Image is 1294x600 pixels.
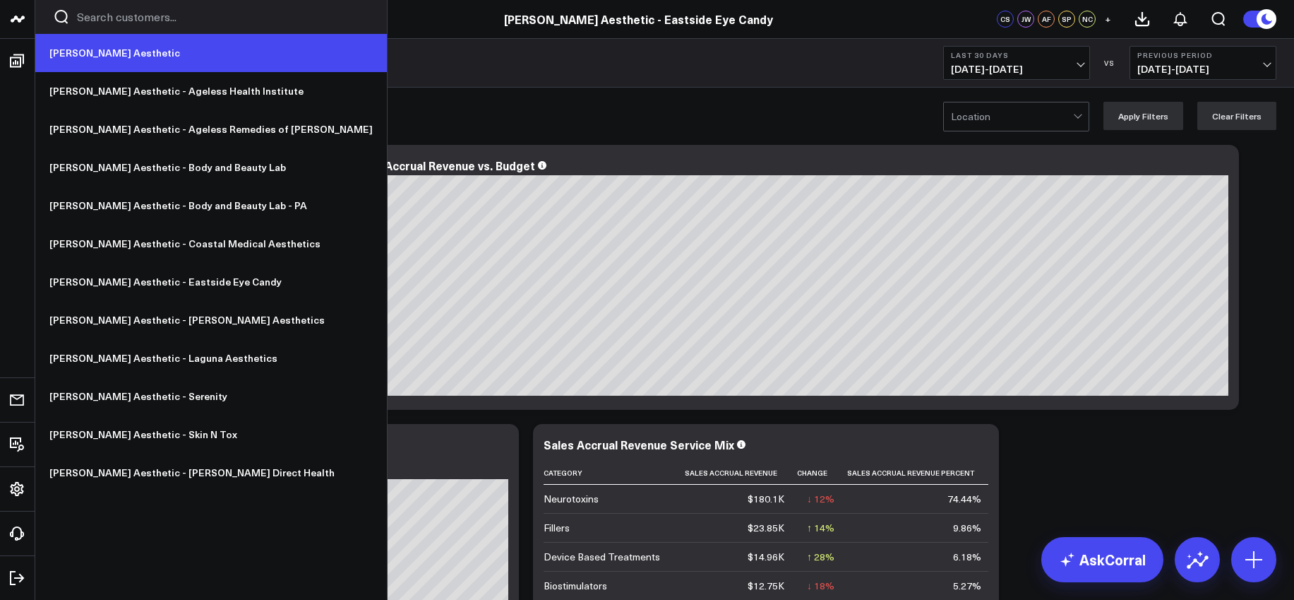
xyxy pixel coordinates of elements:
[1137,51,1269,59] b: Previous Period
[748,492,784,506] div: $180.1K
[847,461,994,485] th: Sales Accrual Revenue Percent
[807,521,834,535] div: ↑ 14%
[35,110,387,148] a: [PERSON_NAME] Aesthetic - Ageless Remedies of [PERSON_NAME]
[748,521,784,535] div: $23.85K
[35,454,387,492] a: [PERSON_NAME] Aesthetic - [PERSON_NAME] Direct Health
[504,11,773,27] a: [PERSON_NAME] Aesthetic - Eastside Eye Candy
[35,301,387,339] a: [PERSON_NAME] Aesthetic - [PERSON_NAME] Aesthetics
[1017,11,1034,28] div: JW
[807,550,834,564] div: ↑ 28%
[544,550,660,564] div: Device Based Treatments
[748,579,784,593] div: $12.75K
[807,492,834,506] div: ↓ 12%
[1137,64,1269,75] span: [DATE] - [DATE]
[1105,14,1111,24] span: +
[1099,11,1116,28] button: +
[951,64,1082,75] span: [DATE] - [DATE]
[1197,102,1276,130] button: Clear Filters
[1103,102,1183,130] button: Apply Filters
[35,263,387,301] a: [PERSON_NAME] Aesthetic - Eastside Eye Candy
[544,437,734,452] div: Sales Accrual Revenue Service Mix
[1058,11,1075,28] div: SP
[1041,537,1163,582] a: AskCorral
[544,461,685,485] th: Category
[953,521,981,535] div: 9.86%
[35,225,387,263] a: [PERSON_NAME] Aesthetic - Coastal Medical Aesthetics
[77,9,369,25] input: Search customers input
[35,187,387,225] a: [PERSON_NAME] Aesthetic - Body and Beauty Lab - PA
[797,461,847,485] th: Change
[997,11,1014,28] div: CS
[1130,46,1276,80] button: Previous Period[DATE]-[DATE]
[544,579,607,593] div: Biostimulators
[1097,59,1122,67] div: VS
[953,579,981,593] div: 5.27%
[943,46,1090,80] button: Last 30 Days[DATE]-[DATE]
[947,492,981,506] div: 74.44%
[748,550,784,564] div: $14.96K
[685,461,797,485] th: Sales Accrual Revenue
[544,492,599,506] div: Neurotoxins
[53,8,70,25] button: Search customers button
[953,550,981,564] div: 6.18%
[35,148,387,187] a: [PERSON_NAME] Aesthetic - Body and Beauty Lab
[35,34,387,72] a: [PERSON_NAME] Aesthetic
[35,377,387,416] a: [PERSON_NAME] Aesthetic - Serenity
[951,51,1082,59] b: Last 30 Days
[544,521,570,535] div: Fillers
[304,158,535,173] div: Monthly Sales Accrual Revenue vs. Budget
[1038,11,1055,28] div: AF
[807,579,834,593] div: ↓ 18%
[35,416,387,454] a: [PERSON_NAME] Aesthetic - Skin N Tox
[35,339,387,377] a: [PERSON_NAME] Aesthetic - Laguna Aesthetics
[35,72,387,110] a: [PERSON_NAME] Aesthetic - Ageless Health Institute
[1079,11,1096,28] div: NC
